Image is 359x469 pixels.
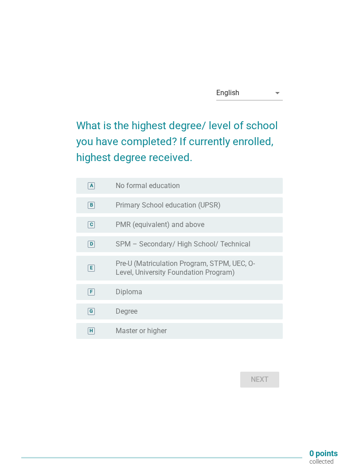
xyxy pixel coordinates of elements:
label: No formal education [116,181,180,190]
div: E [90,265,93,272]
i: arrow_drop_down [272,88,283,98]
label: SPM – Secondary/ High School/ Technical [116,240,250,249]
div: C [90,221,93,229]
label: PMR (equivalent) and above [116,220,204,229]
div: D [90,241,93,248]
div: F [90,288,93,296]
div: B [90,202,93,209]
div: English [216,89,239,97]
p: 0 points [309,450,338,457]
div: A [90,182,93,190]
div: G [90,308,93,315]
label: Degree [116,307,137,316]
label: Pre-U (Matriculation Program, STPM, UEC, O-Level, University Foundation Program) [116,259,269,277]
div: H [90,327,93,335]
p: collected [309,457,338,465]
label: Primary School education (UPSR) [116,201,221,210]
h2: What is the highest degree/ level of school you have completed? If currently enrolled, highest de... [76,109,282,165]
label: Master or higher [116,327,167,335]
label: Diploma [116,288,142,296]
